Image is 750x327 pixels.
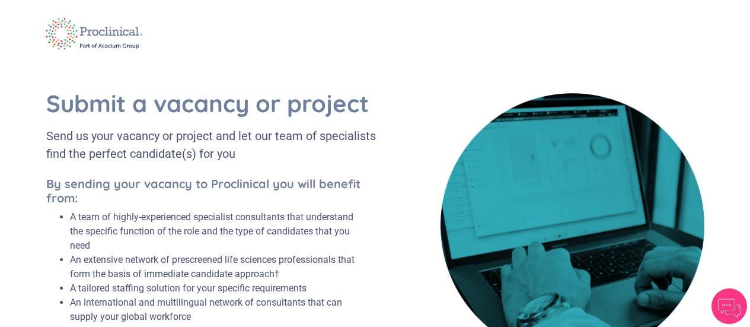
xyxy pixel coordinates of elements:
li: An extensive network of prescreened life sciences professionals that form the basis of immediate ... [70,253,366,281]
h5: By sending your vacancy to Proclinical you will benefit from: [46,177,366,205]
li: An international and multilingual network of consultants that can supply your global workforce [70,296,366,324]
li: A tailored staffing solution for your specific requirements [70,281,366,296]
img: Chatbot [711,288,747,324]
li: A team of highly-experienced specialist consultants that understand the specific function of the ... [70,210,366,253]
h1: Submit a vacancy or project [46,89,394,118]
img: logo [37,10,152,58]
div: Send us your vacancy or project and let our team of specialists find the perfect candidate(s) for... [46,127,394,163]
